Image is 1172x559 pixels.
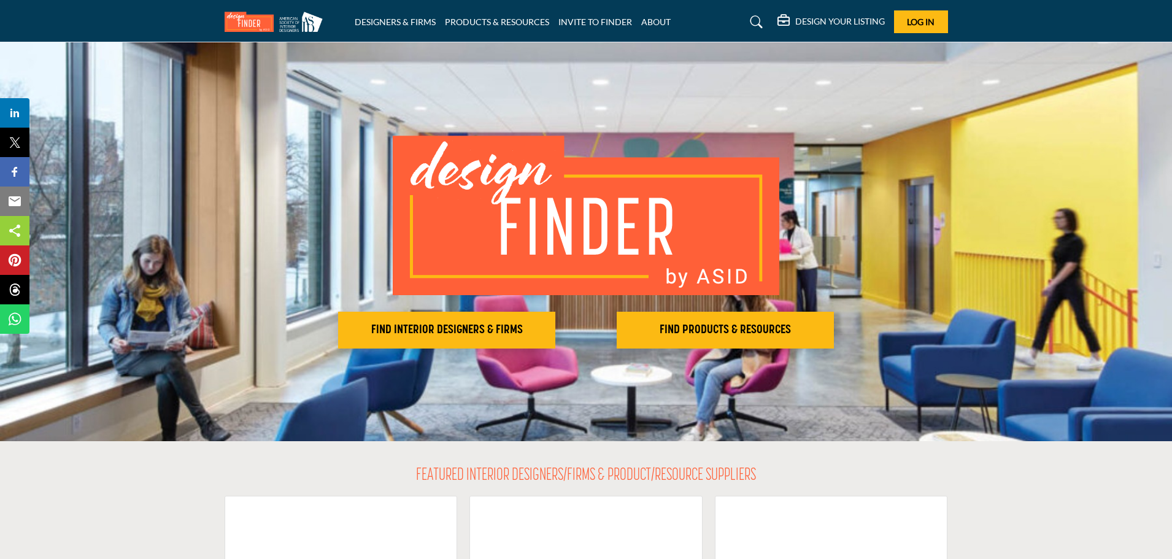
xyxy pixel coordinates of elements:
[225,12,329,32] img: Site Logo
[445,17,549,27] a: PRODUCTS & RESOURCES
[558,17,632,27] a: INVITE TO FINDER
[355,17,436,27] a: DESIGNERS & FIRMS
[738,12,771,32] a: Search
[907,17,935,27] span: Log In
[795,16,885,27] h5: DESIGN YOUR LISTING
[777,15,885,29] div: DESIGN YOUR LISTING
[416,466,756,487] h2: FEATURED INTERIOR DESIGNERS/FIRMS & PRODUCT/RESOURCE SUPPLIERS
[641,17,671,27] a: ABOUT
[894,10,948,33] button: Log In
[620,323,830,337] h2: FIND PRODUCTS & RESOURCES
[338,312,555,349] button: FIND INTERIOR DESIGNERS & FIRMS
[393,136,779,295] img: image
[617,312,834,349] button: FIND PRODUCTS & RESOURCES
[342,323,552,337] h2: FIND INTERIOR DESIGNERS & FIRMS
